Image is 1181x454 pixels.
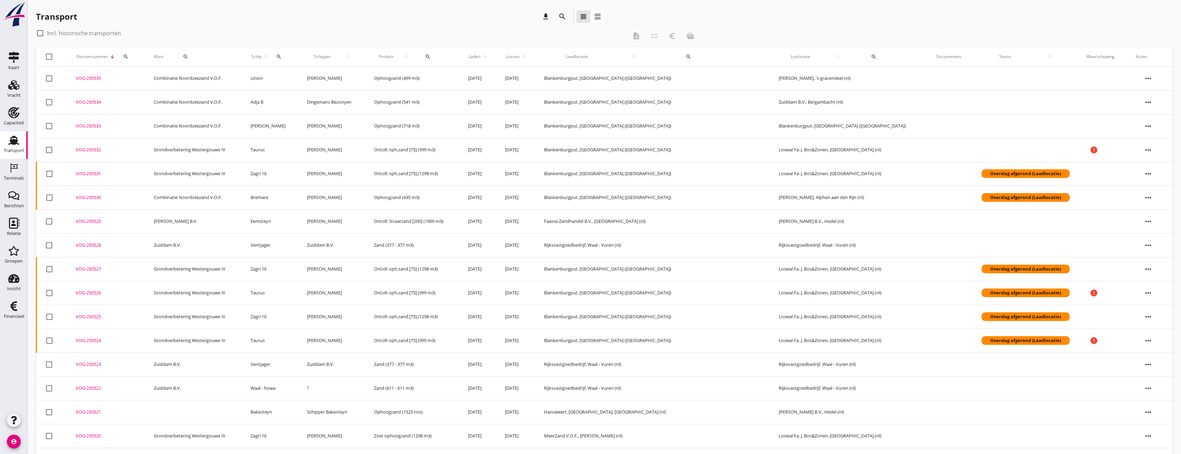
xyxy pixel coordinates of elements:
td: Waal - howa [242,376,299,400]
td: Ophoogzand (1525 ton) [366,400,460,424]
td: Blankenburgput, [GEOGRAPHIC_DATA] ([GEOGRAPHIC_DATA]) [536,257,770,281]
i: more_horiz [1138,140,1158,160]
div: VOG-250532 [76,146,138,153]
div: Transport [4,148,24,153]
td: [DATE] [460,67,497,91]
td: Loswal Fa. J. Bos&Zonen, [GEOGRAPHIC_DATA] (nl) [770,305,928,329]
td: Blankenburgput, [GEOGRAPHIC_DATA] ([GEOGRAPHIC_DATA]) [536,329,770,352]
i: account_circle [7,435,21,448]
td: Ventjager [242,352,299,376]
td: Loswal Fa. J. Bos&Zonen, [GEOGRAPHIC_DATA] (nl) [770,257,928,281]
td: Zagri 16 [242,257,299,281]
td: [DATE] [460,424,497,448]
div: Transport [36,11,77,22]
i: search [686,54,691,59]
td: [PERSON_NAME], Alphen aan den Rijn (nl) [770,186,928,209]
td: Zuiddam B.V. [146,233,242,257]
td: [DATE] [460,400,497,424]
td: [DATE] [497,400,536,424]
label: Incl. historische transporten [47,30,121,37]
td: Loswal Fa. J. Bos&Zonen, [GEOGRAPHIC_DATA] (nl) [770,424,928,448]
span: Dossiernummer [76,54,109,60]
div: VOG-250527 [76,266,138,273]
i: more_horiz [1138,331,1158,350]
td: Ontzilt oph.zand [75] (999 m3) [366,329,460,352]
td: Ophoogzand (541 m3) [366,90,460,114]
div: Documenten [936,54,965,60]
td: Loswal Fa. J. Bos&Zonen, [GEOGRAPHIC_DATA] (nl) [770,281,928,305]
td: [PERSON_NAME] B.V., Hedel (nl) [770,209,928,233]
td: [DATE] [460,209,497,233]
img: logo-small.a267ee39.svg [1,2,26,27]
td: [DATE] [497,138,536,162]
td: Ontzilt Straatzand [200] (1000 m3) [366,209,460,233]
td: Zagri 16 [242,305,299,329]
td: Grondverbetering Westergouwe IV [146,138,242,162]
td: [PERSON_NAME] [299,162,366,186]
i: search [123,54,129,59]
i: more_horiz [1138,259,1158,279]
td: Grondverbetering Westergouwe IV [146,257,242,281]
div: Overslag afgerond (Laadlocatie) [982,265,1070,274]
td: Blankenburgput, [GEOGRAPHIC_DATA] ([GEOGRAPHIC_DATA]) [536,67,770,91]
td: [PERSON_NAME] [299,257,366,281]
td: Ontzilt oph.zand [75] (999 m3) [366,138,460,162]
td: [DATE] [460,186,497,209]
td: [PERSON_NAME] [299,67,366,91]
i: more_horiz [1138,426,1158,446]
td: Rijksvastgoedbedrijf, Waal - Vuren (nl) [770,352,928,376]
i: more_horiz [1138,403,1158,422]
td: Combinatie Noordzeezand V.O.F. [146,67,242,91]
td: Ventjager [242,233,299,257]
td: [PERSON_NAME], 's-gravendeel (nl) [770,67,928,91]
span: Status [982,54,1029,60]
div: VOG-250528 [76,242,138,249]
i: more_horiz [1138,355,1158,374]
td: Ontzilt oph.zand [75] (1298 m3) [366,305,460,329]
div: Financieel [4,314,24,319]
i: error [1090,337,1098,345]
td: Blankenburgput, [GEOGRAPHIC_DATA] ([GEOGRAPHIC_DATA]) [536,90,770,114]
div: Waarschuwing [1086,54,1119,60]
div: Overslag afgerond (Laadlocatie) [982,193,1070,202]
td: [DATE] [497,281,536,305]
div: VOG-250535 [76,75,138,82]
td: Grondverbetering Westergouwe IV [146,329,242,352]
td: [DATE] [497,352,536,376]
td: Zagri 16 [242,424,299,448]
i: arrow_downward [109,54,116,59]
td: [DATE] [497,162,536,186]
i: more_horiz [1138,212,1158,231]
td: Blankenburgput, [GEOGRAPHIC_DATA] ([GEOGRAPHIC_DATA]) [536,186,770,209]
td: Rijksvastgoedbedrijf, Waal - Vuren (nl) [770,233,928,257]
i: search [276,54,282,59]
td: Taurus [242,138,299,162]
td: Zuiddam B.V. [146,376,242,400]
td: [DATE] [497,186,536,209]
i: view_headline [579,12,588,21]
i: more_horiz [1138,69,1158,88]
td: Eemsteyn [242,209,299,233]
span: Loslocatie [779,54,823,60]
div: Groepen [5,259,23,263]
td: [DATE] [497,424,536,448]
td: Ontzilt oph.zand [75] (1298 m3) [366,257,460,281]
td: Grondverbetering Westergouwe IV [146,281,242,305]
i: search [558,12,566,21]
span: Laden [468,54,481,60]
td: [DATE] [460,329,497,352]
td: Rijksvastgoedbedrijf, Waal - Vuren (nl) [770,376,928,400]
td: Rijksvastgoedbedrijf, Waal - Vuren (nl) [536,376,770,400]
td: Loswal Fa. J. Bos&Zonen, [GEOGRAPHIC_DATA] (nl) [770,329,928,352]
td: [DATE] [460,162,497,186]
td: [DATE] [460,352,497,376]
td: [PERSON_NAME] [299,138,366,162]
td: Grondverbetering Westergouwe IV [146,162,242,186]
td: Combinatie Noordzeezand V.O.F. [146,90,242,114]
td: Rijksvastgoedbedrijf, Waal - Vuren (nl) [536,233,770,257]
div: VOG-250520 [76,433,138,439]
td: [DATE] [460,281,497,305]
td: Combinatie Noordzeezand V.O.F. [146,186,242,209]
td: Zagri 16 [242,162,299,186]
td: Zand (377 - 377 m3) [366,352,460,376]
